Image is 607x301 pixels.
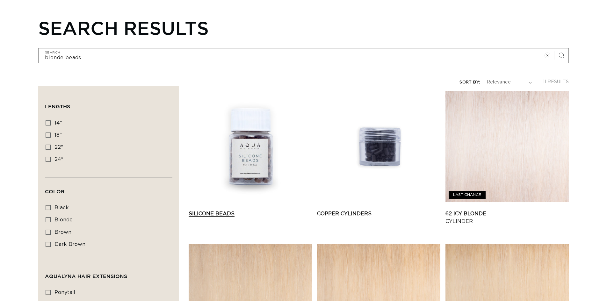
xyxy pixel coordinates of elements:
a: Silicone Beads [189,210,312,218]
span: 14" [54,120,62,125]
span: ponytail [54,290,75,295]
span: 22" [54,145,63,150]
a: 62 Icy Blonde Cylinder [445,210,569,225]
span: Dark Brown [54,242,85,247]
span: Black [54,205,69,210]
span: 18" [54,133,62,138]
input: Search [39,48,568,63]
span: 24" [54,157,63,162]
label: Sort by: [459,80,480,84]
summary: Lengths (0 selected) [45,92,172,115]
span: Brown [54,230,71,235]
span: Color [45,189,65,194]
span: Lengths [45,104,70,109]
summary: Color (0 selected) [45,177,172,200]
a: Copper Cylinders [317,210,440,218]
span: AquaLyna Hair Extensions [45,273,127,279]
button: Search [554,48,568,62]
span: 11 results [543,80,569,84]
span: Blonde [54,217,73,222]
button: Clear search term [540,48,554,62]
summary: AquaLyna Hair Extensions (0 selected) [45,262,172,285]
h1: Search results [38,17,569,39]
